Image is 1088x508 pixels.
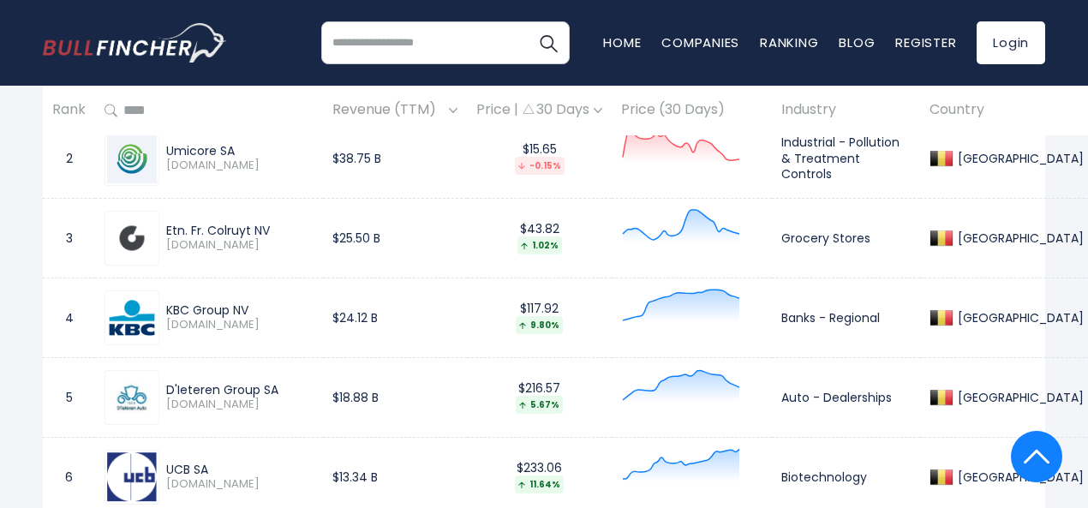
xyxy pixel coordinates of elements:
div: Etn. Fr. Colruyt NV [166,223,314,238]
div: $15.65 [476,141,602,175]
div: [GEOGRAPHIC_DATA] [953,151,1084,166]
div: Price | 30 Days [476,102,602,120]
td: 2 [43,118,95,198]
img: COLR.BR.png [107,213,157,263]
span: [DOMAIN_NAME] [166,238,314,253]
td: 3 [43,198,95,278]
span: [DOMAIN_NAME] [166,397,314,412]
button: Search [527,21,570,64]
img: UMI.BR.png [107,134,157,183]
div: -0.15% [515,157,565,175]
img: DIE.BR.png [107,373,157,422]
th: Price (30 Days) [612,86,772,136]
td: Auto - Dealerships [772,357,920,437]
div: [GEOGRAPHIC_DATA] [953,390,1084,405]
span: [DOMAIN_NAME] [166,158,314,173]
td: $25.50 B [323,198,467,278]
div: D'Ieteren Group SA [166,382,314,397]
a: Register [895,33,956,51]
a: Companies [661,33,739,51]
div: $43.82 [476,221,602,254]
div: [GEOGRAPHIC_DATA] [953,469,1084,485]
th: Rank [43,86,95,136]
div: $233.06 [476,460,602,493]
img: KBC.BR.png [107,293,157,343]
td: $24.12 B [323,278,467,357]
a: Go to homepage [43,23,227,63]
span: [DOMAIN_NAME] [166,318,314,332]
div: 1.02% [517,236,562,254]
a: Login [977,21,1045,64]
img: UCB.BR.png [107,452,156,502]
td: 4 [43,278,95,357]
div: $117.92 [476,301,602,334]
td: 5 [43,357,95,437]
a: Home [603,33,641,51]
div: 9.80% [516,316,563,334]
div: [GEOGRAPHIC_DATA] [953,230,1084,246]
a: Ranking [760,33,818,51]
div: UCB SA [166,462,314,477]
img: bullfincher logo [43,23,227,63]
div: 11.64% [515,475,564,493]
div: KBC Group NV [166,302,314,318]
div: Umicore SA [166,143,314,158]
td: $38.75 B [323,118,467,198]
div: 5.67% [516,396,563,414]
td: Grocery Stores [772,198,920,278]
div: [GEOGRAPHIC_DATA] [953,310,1084,326]
div: $216.57 [476,380,602,414]
th: Industry [772,86,920,136]
span: Revenue (TTM) [332,98,445,124]
td: $18.88 B [323,357,467,437]
span: [DOMAIN_NAME] [166,477,314,492]
td: Industrial - Pollution & Treatment Controls [772,118,920,198]
td: Banks - Regional [772,278,920,357]
a: Blog [839,33,875,51]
